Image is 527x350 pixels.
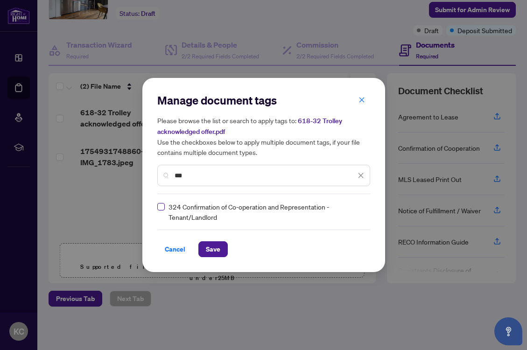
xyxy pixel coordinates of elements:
button: Cancel [157,241,193,257]
span: 324 Confirmation of Co-operation and Representation - Tenant/Landlord [169,202,365,222]
span: close [358,97,365,103]
span: Cancel [165,242,185,257]
span: Save [206,242,220,257]
span: 618-32 Trolley acknowledged offer.pdf [157,117,342,136]
h5: Please browse the list or search to apply tags to: Use the checkboxes below to apply multiple doc... [157,115,370,157]
span: close [358,172,364,179]
button: Save [198,241,228,257]
button: Open asap [494,317,522,345]
h2: Manage document tags [157,93,370,108]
